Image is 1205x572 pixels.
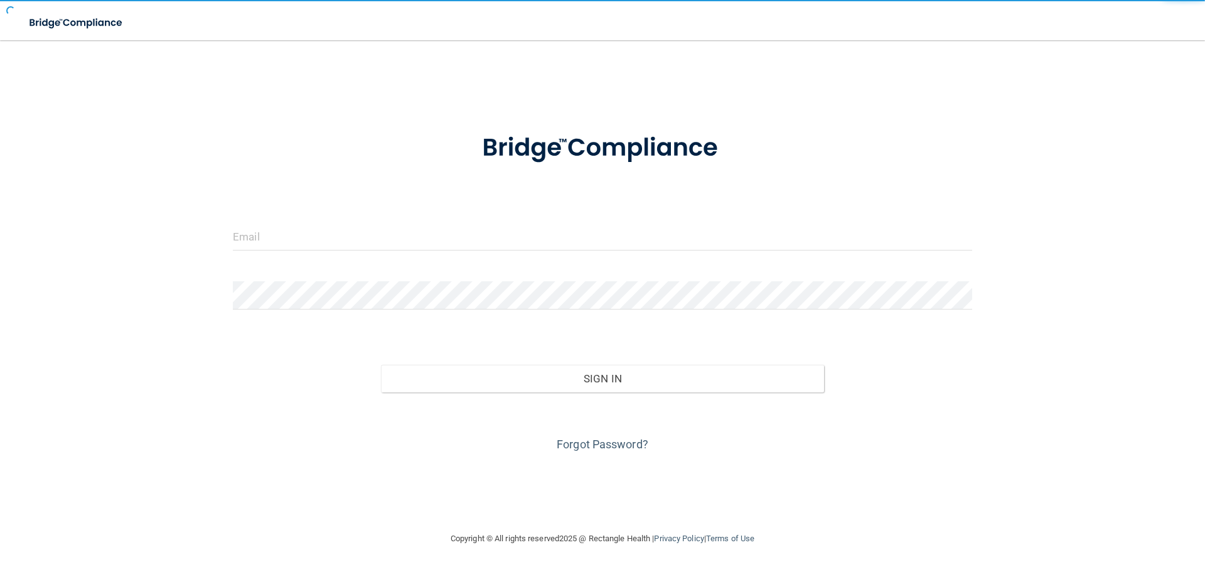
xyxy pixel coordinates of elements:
img: bridge_compliance_login_screen.278c3ca4.svg [456,116,749,181]
a: Forgot Password? [557,438,648,451]
a: Terms of Use [706,534,754,543]
img: bridge_compliance_login_screen.278c3ca4.svg [19,10,134,36]
a: Privacy Policy [654,534,704,543]
button: Sign In [381,365,825,392]
div: Copyright © All rights reserved 2025 @ Rectangle Health | | [373,519,832,559]
input: Email [233,222,972,251]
